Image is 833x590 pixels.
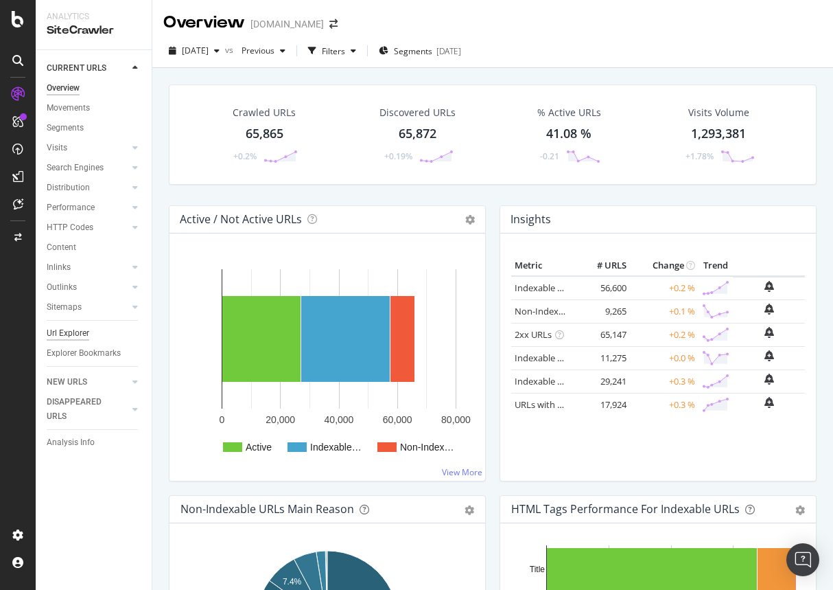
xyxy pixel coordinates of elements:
[236,45,274,56] span: Previous
[163,11,245,34] div: Overview
[384,150,412,162] div: +0.19%
[764,327,774,338] div: bell-plus
[47,161,104,175] div: Search Engines
[233,106,296,120] div: Crawled URLs
[764,304,774,315] div: bell-plus
[47,220,93,235] div: HTTP Codes
[575,256,630,276] th: # URLS
[47,121,142,135] a: Segments
[540,150,559,162] div: -0.21
[47,435,142,450] a: Analysis Info
[180,502,354,516] div: Non-Indexable URLs Main Reason
[379,106,456,120] div: Discovered URLs
[47,300,82,315] div: Sitemaps
[47,141,67,155] div: Visits
[399,125,436,143] div: 65,872
[322,45,345,57] div: Filters
[795,506,805,515] div: gear
[47,395,116,424] div: DISAPPEARED URLS
[47,260,128,275] a: Inlinks
[575,323,630,346] td: 65,147
[250,17,324,31] div: [DOMAIN_NAME]
[47,201,128,215] a: Performance
[441,414,471,425] text: 80,000
[546,125,591,143] div: 41.08 %
[47,300,128,315] a: Sitemaps
[511,210,551,229] h4: Insights
[266,414,295,425] text: 20,000
[373,40,467,62] button: Segments[DATE]
[47,435,95,450] div: Analysis Info
[246,125,283,143] div: 65,865
[764,374,774,385] div: bell-plus
[47,181,128,195] a: Distribution
[630,323,699,346] td: +0.2 %
[303,40,362,62] button: Filters
[47,240,142,255] a: Content
[575,393,630,416] td: 17,924
[764,281,774,292] div: bell-plus
[47,220,128,235] a: HTTP Codes
[515,282,578,294] a: Indexable URLs
[233,150,257,162] div: +0.2%
[180,210,302,229] h4: Active / Not Active URLs
[329,19,338,29] div: arrow-right-arrow-left
[47,375,87,389] div: NEW URLS
[47,81,80,95] div: Overview
[310,442,362,453] text: Indexable…
[325,414,354,425] text: 40,000
[465,506,474,515] div: gear
[246,442,272,453] text: Active
[220,414,225,425] text: 0
[47,375,128,389] a: NEW URLS
[394,45,432,57] span: Segments
[630,276,699,300] td: +0.2 %
[511,256,575,276] th: Metric
[47,81,142,95] a: Overview
[630,393,699,416] td: +0.3 %
[47,161,128,175] a: Search Engines
[47,240,76,255] div: Content
[515,398,615,411] a: URLs with 1 Follow Inlink
[400,442,454,453] text: Non-Index…
[575,276,630,300] td: 56,600
[47,61,128,76] a: CURRENT URLS
[47,101,90,115] div: Movements
[442,466,482,478] a: View More
[47,23,141,38] div: SiteCrawler
[47,346,142,361] a: Explorer Bookmarks
[515,352,629,364] a: Indexable URLs with Bad H1
[691,125,746,143] div: 1,293,381
[383,414,412,425] text: 60,000
[180,256,474,470] svg: A chart.
[630,256,699,276] th: Change
[47,141,128,155] a: Visits
[630,299,699,323] td: +0.1 %
[47,61,106,76] div: CURRENT URLS
[182,45,209,56] span: 2025 Sep. 21st
[511,502,740,516] div: HTML Tags Performance for Indexable URLs
[47,395,128,424] a: DISAPPEARED URLS
[515,375,664,387] a: Indexable URLs with Bad Description
[47,326,142,341] a: Url Explorer
[236,40,291,62] button: Previous
[47,346,121,361] div: Explorer Bookmarks
[47,260,71,275] div: Inlinks
[699,256,733,276] th: Trend
[575,370,630,393] td: 29,241
[436,45,461,57] div: [DATE]
[465,215,475,225] i: Options
[537,106,601,120] div: % Active URLs
[163,40,225,62] button: [DATE]
[225,44,236,56] span: vs
[575,346,630,370] td: 11,275
[47,101,142,115] a: Movements
[630,370,699,393] td: +0.3 %
[685,150,714,162] div: +1.78%
[530,565,545,574] text: Title
[47,201,95,215] div: Performance
[515,305,598,317] a: Non-Indexable URLs
[575,299,630,323] td: 9,265
[47,121,84,135] div: Segments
